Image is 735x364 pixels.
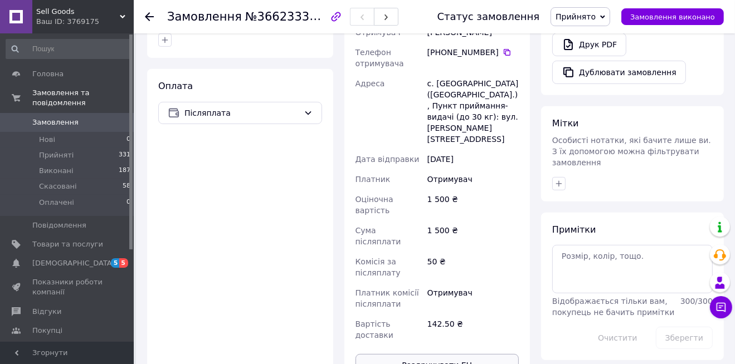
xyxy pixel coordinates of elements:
span: Дата відправки [356,155,420,164]
span: 0 [126,198,130,208]
span: Адреса [356,79,385,88]
span: 187 [119,166,130,176]
span: Відображається тільки вам, покупець не бачить примітки [552,297,674,317]
div: Отримувач [425,283,521,314]
a: Друк PDF [552,33,626,56]
span: Повідомлення [32,220,86,230]
span: Покупці [32,326,62,336]
span: Вартість доставки [356,319,393,340]
span: Телефон отримувача [356,48,404,68]
span: 58 [123,181,130,191]
span: Головна [32,69,64,79]
button: Чат з покупцем [710,296,732,318]
span: Sell Goods [36,7,120,17]
span: Комісія за післяплату [356,257,401,277]
span: №366233392 [245,9,324,23]
span: Оціночна вартість [356,195,393,215]
div: 1 500 ₴ [425,189,521,220]
span: Оплачені [39,198,74,208]
span: Сума післяплати [356,226,401,246]
span: Мітки [552,118,579,129]
div: 50 ₴ [425,252,521,283]
span: Показники роботи компанії [32,277,103,297]
span: 5 [111,258,120,268]
span: Нові [39,135,55,145]
span: 5 [119,258,128,268]
span: 0 [126,135,130,145]
div: 1 500 ₴ [425,220,521,252]
div: [PHONE_NUMBER] [427,47,519,58]
span: Товари та послуги [32,239,103,249]
span: [DEMOGRAPHIC_DATA] [32,258,115,268]
span: Замовлення [167,10,242,23]
span: Прийнято [556,12,596,21]
div: Повернутися назад [145,11,154,22]
span: Післяплата [184,107,299,119]
button: Дублювати замовлення [552,61,686,84]
span: Особисті нотатки, які бачите лише ви. З їх допомогою можна фільтрувати замовлення [552,136,711,167]
span: Замовлення та повідомлення [32,88,134,108]
span: 331 [119,150,130,160]
div: Ваш ID: 3769175 [36,17,134,27]
span: Платник комісії післяплати [356,288,419,308]
span: Замовлення [32,117,79,127]
span: 300 / 300 [680,297,713,306]
div: Отримувач [425,169,521,189]
button: Замовлення виконано [621,8,724,25]
span: Скасовані [39,181,77,191]
span: Платник [356,175,391,184]
span: Оплата [158,81,193,91]
span: Замовлення виконано [630,13,715,21]
span: Отримувач [356,28,401,37]
div: Статус замовлення [437,11,540,22]
span: Відгуки [32,307,61,317]
div: с. [GEOGRAPHIC_DATA] ([GEOGRAPHIC_DATA].), Пункт приймання-видачі (до 30 кг): вул. [PERSON_NAME][... [425,73,521,149]
input: Пошук [6,39,132,59]
span: Примітки [552,224,596,235]
span: Виконані [39,166,74,176]
div: 142.50 ₴ [425,314,521,345]
div: [DATE] [425,149,521,169]
span: Прийняті [39,150,74,160]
